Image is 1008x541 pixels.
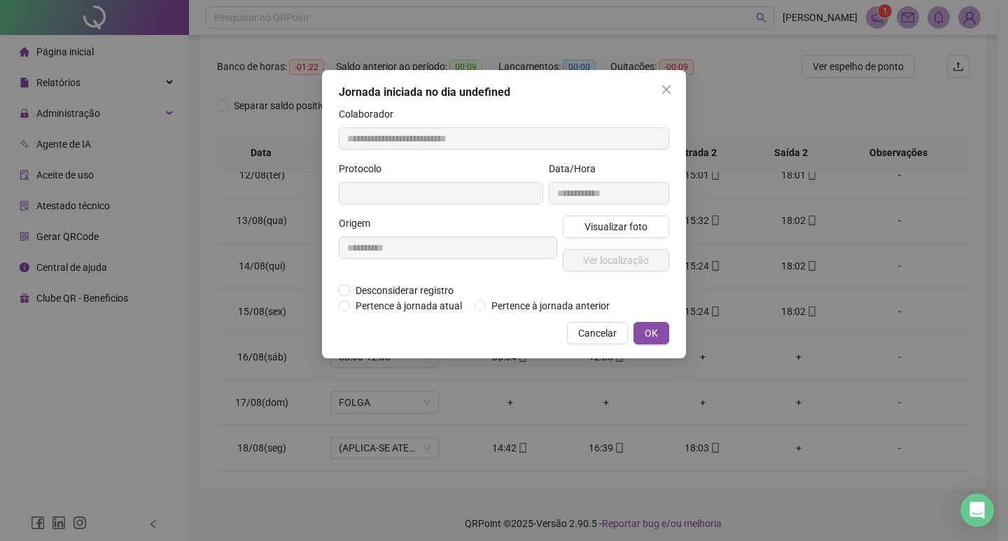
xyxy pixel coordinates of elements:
[350,283,459,298] span: Desconsiderar registro
[549,161,605,176] label: Data/Hora
[339,161,391,176] label: Protocolo
[486,298,615,314] span: Pertence à jornada anterior
[339,216,379,231] label: Origem
[563,249,669,272] button: Ver localização
[563,216,669,238] button: Visualizar foto
[584,219,647,234] span: Visualizar foto
[350,298,468,314] span: Pertence à jornada atual
[661,84,672,95] span: close
[578,325,617,341] span: Cancelar
[339,84,669,101] div: Jornada iniciada no dia undefined
[567,322,628,344] button: Cancelar
[655,78,678,101] button: Close
[960,493,994,527] div: Open Intercom Messenger
[339,106,402,122] label: Colaborador
[633,322,669,344] button: OK
[645,325,658,341] span: OK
